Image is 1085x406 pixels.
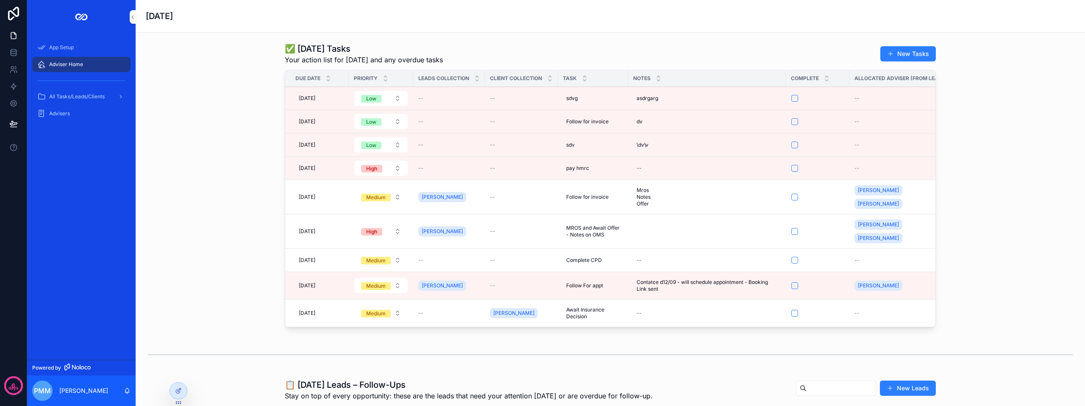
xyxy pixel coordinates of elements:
a: -- [490,194,553,200]
a: Select Button [354,252,408,268]
a: [DATE] [295,115,344,128]
span: Stay on top of every opportunity: these are the leads that need your attention [DATE] or are over... [285,391,653,401]
span: Mros Notes Offer [637,187,678,207]
span: -- [418,118,423,125]
div: Low [366,95,376,103]
a: [PERSON_NAME] [854,281,902,291]
h1: 📋 [DATE] Leads – Follow-Ups [285,379,653,391]
h1: ✅ [DATE] Tasks [285,43,443,55]
a: -- [854,257,948,264]
button: Select Button [354,306,408,321]
h1: [DATE] [146,10,173,22]
a: -- [490,95,553,102]
div: Medium [366,282,386,290]
span: dv [637,118,643,125]
a: [DATE] [295,92,344,105]
button: Select Button [354,253,408,268]
button: Select Button [354,91,408,106]
a: -- [418,142,480,148]
a: -- [418,165,480,172]
div: Medium [366,310,386,317]
a: Select Button [354,278,408,294]
span: Notes [633,75,651,82]
span: Advisers [49,110,70,117]
div: Low [366,142,376,149]
span: -- [418,165,423,172]
a: Contatce d12/09 - will schedule appointment - Booking Link sent [633,275,781,296]
a: MROS and Await Offer - Notes on OMS [563,221,623,242]
a: -- [490,282,553,289]
span: Complete CPD [566,257,602,264]
span: All Tasks/Leads/Clients [49,93,105,100]
a: -- [633,253,781,267]
span: -- [854,165,860,172]
span: sdvg [566,95,578,102]
span: Your action list for [DATE] and any overdue tasks [285,55,443,65]
a: sdv [563,138,623,152]
span: Adviser Home [49,61,83,68]
span: [PERSON_NAME] [493,310,534,317]
a: [PERSON_NAME] [418,279,480,292]
a: dv [633,115,781,128]
button: New Tasks [880,46,936,61]
span: -- [418,95,423,102]
a: -- [490,165,553,172]
a: New Leads [880,381,936,396]
a: [PERSON_NAME] [854,199,902,209]
a: asdrgarg [633,92,781,105]
a: Advisers [32,106,131,121]
div: scrollable content [27,34,136,132]
span: [PERSON_NAME] [858,187,899,194]
span: Contatce d12/09 - will schedule appointment - Booking Link sent [637,279,777,292]
div: Medium [366,257,386,264]
p: [PERSON_NAME] [59,387,108,395]
span: -- [418,142,423,148]
a: -- [490,142,553,148]
span: [PERSON_NAME] [858,235,899,242]
p: 6 [11,381,15,390]
span: [DATE] [299,165,315,172]
span: [PERSON_NAME] [858,200,899,207]
button: Select Button [354,189,408,205]
a: Follow for invoice [563,115,623,128]
a: -- [854,142,948,148]
span: App Setup [49,44,74,51]
a: Adviser Home [32,57,131,72]
span: -- [854,95,860,102]
span: [PERSON_NAME] [858,282,899,289]
span: [DATE] [299,228,315,235]
span: -- [490,95,495,102]
a: Complete CPD [563,253,623,267]
span: Task [563,75,577,82]
div: High [366,228,377,236]
div: Medium [366,194,386,201]
a: Select Button [354,223,408,239]
a: Select Button [354,160,408,176]
div: High [366,165,377,172]
p: days [8,385,19,392]
a: Select Button [354,114,408,130]
span: -- [490,282,495,289]
span: [DATE] [299,142,315,148]
a: [PERSON_NAME] [418,281,466,291]
a: [PERSON_NAME] [854,233,902,243]
span: -- [854,310,860,317]
a: -- [418,118,480,125]
a: [PERSON_NAME] [490,308,538,318]
a: [PERSON_NAME] [854,185,902,195]
span: MROS and Await Offer - Notes on OMS [566,225,620,238]
a: [PERSON_NAME] [418,225,480,238]
span: PMM [34,386,51,396]
span: [DATE] [299,95,315,102]
a: Select Button [354,90,408,106]
img: App logo [75,10,88,24]
a: Select Button [354,189,408,205]
span: -- [490,142,495,148]
span: Powered by [32,364,61,371]
span: Follow For appt [566,282,603,289]
a: pay hmrc [563,161,623,175]
a: [DATE] [295,279,344,292]
button: Select Button [354,278,408,293]
span: Complete [791,75,819,82]
a: -- [633,161,781,175]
